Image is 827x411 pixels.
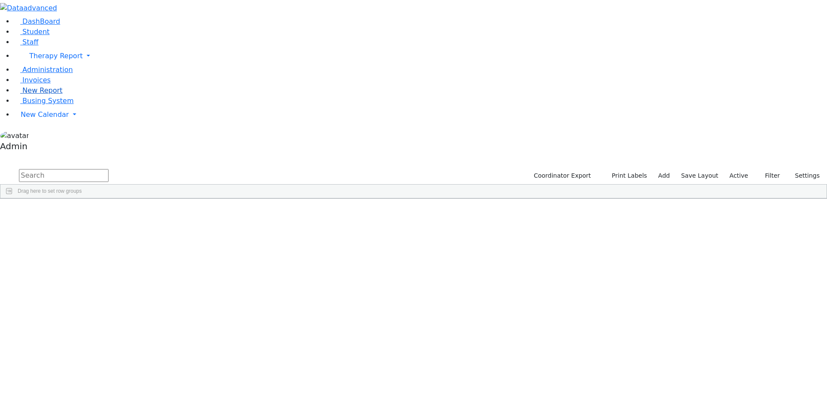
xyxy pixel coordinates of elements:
[14,97,74,105] a: Busing System
[22,86,62,94] span: New Report
[602,169,651,182] button: Print Labels
[29,52,83,60] span: Therapy Report
[22,76,51,84] span: Invoices
[784,169,824,182] button: Settings
[18,188,82,194] span: Drag here to set row groups
[654,169,674,182] a: Add
[754,169,784,182] button: Filter
[14,28,50,36] a: Student
[22,17,60,25] span: DashBoard
[14,106,827,123] a: New Calendar
[14,66,73,74] a: Administration
[14,38,38,46] a: Staff
[21,110,69,119] span: New Calendar
[22,28,50,36] span: Student
[22,97,74,105] span: Busing System
[14,17,60,25] a: DashBoard
[22,38,38,46] span: Staff
[19,169,109,182] input: Search
[726,169,752,182] label: Active
[22,66,73,74] span: Administration
[14,47,827,65] a: Therapy Report
[14,86,62,94] a: New Report
[14,76,51,84] a: Invoices
[528,169,595,182] button: Coordinator Export
[677,169,722,182] button: Save Layout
